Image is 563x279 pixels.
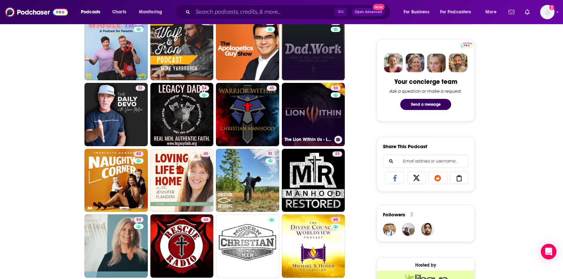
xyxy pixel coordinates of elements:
span: 50 [333,85,338,92]
a: 51 [84,83,148,146]
a: 63 [134,151,144,157]
input: Email address or username... [388,155,463,167]
a: 44 [201,217,211,222]
span: Open Advanced [355,10,382,14]
a: 45 [150,149,214,212]
span: Monitoring [139,8,162,17]
span: 45 [269,85,274,92]
a: 39 [331,20,341,25]
a: 39 [282,17,345,81]
div: Ask a question or make a request. [389,88,462,94]
button: Show profile menu [540,5,555,19]
h3: The Lion Within Us - Leadership for [DEMOGRAPHIC_DATA] Men [284,137,332,142]
a: 54 [134,217,144,222]
a: 62 [84,17,148,81]
button: Send a message [400,99,451,110]
a: Share on Reddit [428,172,447,184]
a: 54 [84,214,148,278]
span: New [373,4,385,10]
h3: Share This Podcast [383,143,427,149]
button: Open AdvancedNew [352,8,385,16]
a: 33 [282,149,345,212]
div: Your concierge team [394,78,457,86]
a: Copy Link [450,172,469,184]
a: Share on Facebook [386,172,404,184]
a: 44 [150,214,214,278]
button: open menu [76,7,109,17]
a: 45 [216,83,279,146]
a: Show notifications dropdown [506,7,517,18]
img: pbeltran1960 [402,223,415,236]
div: Hosted by [377,262,474,268]
button: open menu [134,7,171,17]
span: ⌘ K [335,8,347,16]
img: Barbara Profile [405,54,424,72]
a: 60 [331,217,341,222]
a: 44 [150,17,214,81]
a: 45 [265,20,275,25]
a: 50 [331,85,341,91]
a: Charts [108,7,130,17]
a: Show notifications dropdown [522,7,532,18]
a: 51 [266,151,275,157]
a: 60 [282,214,345,278]
img: User Profile [540,5,555,19]
span: 54 [136,217,141,223]
div: 3 [410,212,413,218]
span: For Podcasters [440,8,471,17]
a: Pro website [461,42,472,48]
span: Podcasts [81,8,100,17]
a: 45 [216,17,279,81]
img: Podchaser - Follow, Share and Rate Podcasts [5,6,68,18]
span: 51 [138,85,143,92]
span: 60 [333,217,338,223]
img: Jon Profile [449,54,467,72]
span: 33 [335,151,340,157]
div: Open Intercom Messenger [541,244,556,259]
a: 51 [216,149,279,212]
img: Jules Profile [427,54,446,72]
a: 45 [201,151,211,157]
a: 54 [199,85,209,91]
span: 51 [268,151,272,157]
svg: Add a profile image [549,5,555,10]
a: 44 [201,20,211,25]
button: open menu [481,7,505,17]
span: More [485,8,496,17]
img: elocincolegma [421,223,434,236]
span: 45 [204,151,208,157]
span: Logged in as shcarlos [540,5,555,19]
a: 54 [150,83,214,146]
button: open menu [436,7,481,17]
a: 51 [136,85,145,91]
a: 45 [267,85,277,91]
div: Search followers [383,155,468,168]
span: Followers [383,211,405,218]
img: ETROLLIP [383,223,396,236]
input: Search podcasts, credits, & more... [193,7,335,17]
span: For Business [403,8,429,17]
a: 62 [134,20,144,25]
a: Share on X/Twitter [407,172,426,184]
button: open menu [399,7,437,17]
span: 44 [204,217,208,223]
img: Sydney Profile [384,54,403,72]
a: 50The Lion Within Us - Leadership for [DEMOGRAPHIC_DATA] Men [282,83,345,146]
span: 63 [136,151,141,157]
a: 33 [332,151,342,157]
span: 54 [202,85,206,92]
div: Search podcasts, credits, & more... [181,5,397,20]
img: Podchaser Pro [461,43,472,48]
span: Charts [112,8,126,17]
a: 63 [84,149,148,212]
